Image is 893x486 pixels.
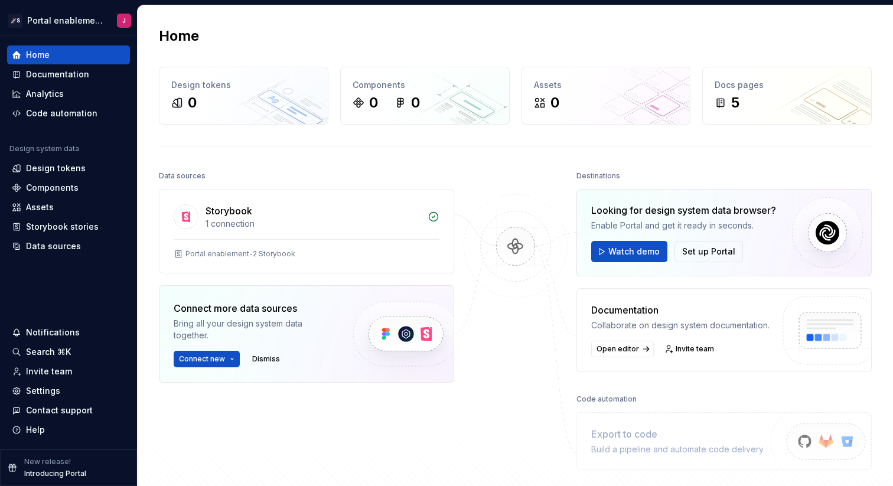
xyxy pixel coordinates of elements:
[7,381,130,400] a: Settings
[26,107,97,119] div: Code automation
[661,341,719,357] a: Invite team
[159,189,454,273] a: Storybook1 connectionPortal enablement-2 Storybook
[7,217,130,236] a: Storybook stories
[576,168,620,184] div: Destinations
[353,79,497,91] div: Components
[27,15,103,27] div: Portal enablement-2
[26,49,50,61] div: Home
[608,246,660,257] span: Watch demo
[8,14,22,28] div: 🚀S
[171,79,316,91] div: Design tokens
[7,65,130,84] a: Documentation
[591,203,776,217] div: Looking for design system data browser?
[26,201,54,213] div: Assets
[206,204,252,218] div: Storybook
[26,162,86,174] div: Design tokens
[550,93,559,112] div: 0
[24,457,71,467] p: New release!
[340,67,510,125] a: Components00
[674,241,743,262] button: Set up Portal
[206,218,421,230] div: 1 connection
[26,385,60,397] div: Settings
[522,67,691,125] a: Assets0
[597,344,639,354] span: Open editor
[188,93,197,112] div: 0
[591,319,770,331] div: Collaborate on design system documentation.
[26,221,99,233] div: Storybook stories
[122,16,126,25] div: J
[26,366,72,377] div: Invite team
[26,405,93,416] div: Contact support
[26,240,81,252] div: Data sources
[26,327,80,338] div: Notifications
[174,301,333,315] div: Connect more data sources
[576,391,637,407] div: Code automation
[411,93,420,112] div: 0
[7,84,130,103] a: Analytics
[591,220,776,231] div: Enable Portal and get it ready in seconds.
[159,168,206,184] div: Data sources
[179,354,225,364] span: Connect new
[26,346,71,358] div: Search ⌘K
[24,469,86,478] p: Introducing Portal
[591,303,770,317] div: Documentation
[591,427,765,441] div: Export to code
[702,67,872,125] a: Docs pages5
[7,237,130,256] a: Data sources
[26,69,89,80] div: Documentation
[591,241,667,262] button: Watch demo
[7,198,130,217] a: Assets
[7,178,130,197] a: Components
[7,323,130,342] button: Notifications
[26,182,79,194] div: Components
[369,93,378,112] div: 0
[159,27,199,45] h2: Home
[174,351,240,367] button: Connect new
[715,79,859,91] div: Docs pages
[26,424,45,436] div: Help
[591,443,765,455] div: Build a pipeline and automate code delivery.
[676,344,714,354] span: Invite team
[7,401,130,420] button: Contact support
[185,249,295,259] div: Portal enablement-2 Storybook
[7,362,130,381] a: Invite team
[2,8,135,33] button: 🚀SPortal enablement-2J
[7,343,130,361] button: Search ⌘K
[591,341,654,357] a: Open editor
[247,351,285,367] button: Dismiss
[9,144,79,154] div: Design system data
[26,88,64,100] div: Analytics
[534,79,679,91] div: Assets
[731,93,739,112] div: 5
[682,246,735,257] span: Set up Portal
[7,420,130,439] button: Help
[174,318,333,341] div: Bring all your design system data together.
[7,159,130,178] a: Design tokens
[7,104,130,123] a: Code automation
[7,45,130,64] a: Home
[159,67,328,125] a: Design tokens0
[252,354,280,364] span: Dismiss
